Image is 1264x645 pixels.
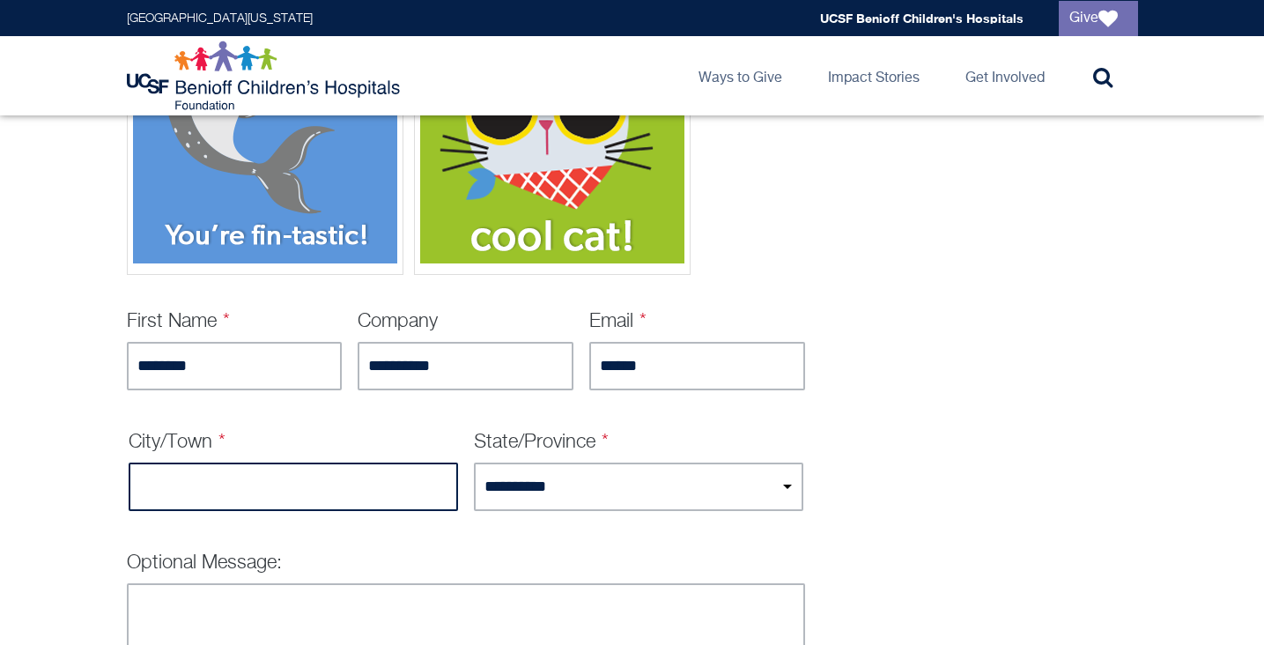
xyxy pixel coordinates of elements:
[127,553,282,573] label: Optional Message:
[127,312,231,331] label: First Name
[1059,1,1138,36] a: Give
[358,312,438,331] label: Company
[814,36,934,115] a: Impact Stories
[820,11,1024,26] a: UCSF Benioff Children's Hospitals
[129,433,226,452] label: City/Town
[127,12,313,25] a: [GEOGRAPHIC_DATA][US_STATE]
[127,41,404,111] img: Logo for UCSF Benioff Children's Hospitals Foundation
[589,312,647,331] label: Email
[684,36,796,115] a: Ways to Give
[474,433,610,452] label: State/Province
[951,36,1059,115] a: Get Involved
